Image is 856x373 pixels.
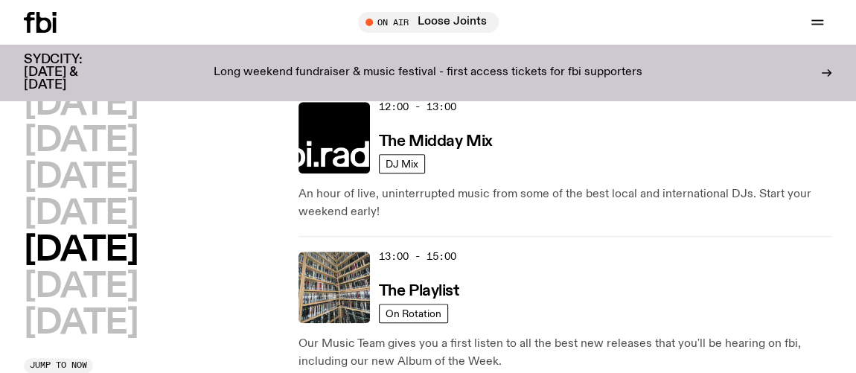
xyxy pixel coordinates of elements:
a: DJ Mix [379,154,425,173]
button: [DATE] [24,161,138,194]
span: Jump to now [30,361,87,369]
img: A corner shot of the fbi music library [298,252,370,323]
button: [DATE] [24,234,138,267]
p: Long weekend fundraiser & music festival - first access tickets for fbi supporters [214,66,642,80]
button: [DATE] [24,307,138,340]
button: [DATE] [24,197,138,231]
button: [DATE] [24,124,138,158]
span: DJ Mix [386,158,418,169]
h3: SYDCITY: [DATE] & [DATE] [24,54,119,92]
h3: The Midday Mix [379,134,493,150]
h3: The Playlist [379,284,459,299]
button: Jump to now [24,358,93,373]
a: The Playlist [379,281,459,299]
a: The Midday Mix [379,131,493,150]
button: [DATE] [24,88,138,121]
a: On Rotation [379,304,448,323]
button: [DATE] [24,270,138,304]
span: 13:00 - 15:00 [379,249,456,264]
p: An hour of live, uninterrupted music from some of the best local and international DJs. Start you... [298,185,832,221]
span: 12:00 - 13:00 [379,100,456,114]
p: Our Music Team gives you a first listen to all the best new releases that you'll be hearing on fb... [298,335,832,371]
button: On AirLoose Joints [358,12,499,33]
span: On Rotation [386,307,441,319]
